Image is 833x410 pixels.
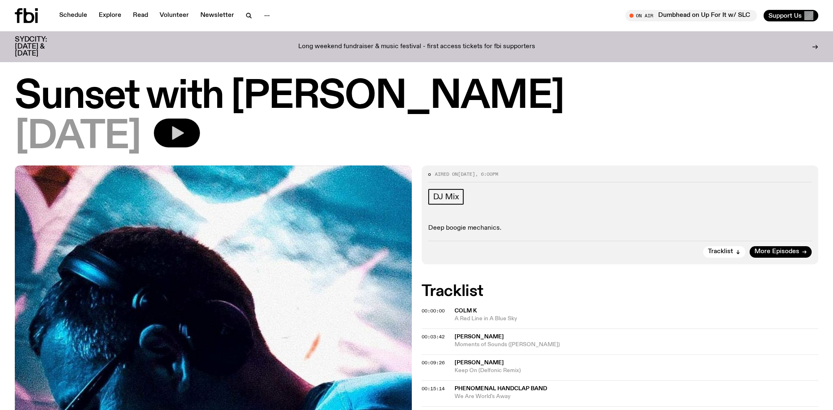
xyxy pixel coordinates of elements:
span: A Red Line in A Blue Sky [455,315,819,323]
a: Volunteer [155,10,194,21]
button: 00:09:26 [422,361,445,365]
p: Deep boogie mechanics. [428,224,812,232]
a: Explore [94,10,126,21]
h1: Sunset with [PERSON_NAME] [15,78,818,115]
button: On AirDumbhead on Up For It w/ SLC [625,10,757,21]
span: DJ Mix [433,192,459,201]
span: Phenomenal Handclap band [455,386,547,391]
span: 00:03:42 [422,333,445,340]
span: Colm K [455,308,477,314]
h3: SYDCITY: [DATE] & [DATE] [15,36,67,57]
span: Aired on [435,171,458,177]
span: [DATE] [15,119,141,156]
span: Support Us [768,12,802,19]
a: DJ Mix [428,189,464,205]
button: Tracklist [703,246,745,258]
h2: Tracklist [422,284,819,299]
span: Tracklist [708,249,733,255]
button: 00:15:14 [422,387,445,391]
p: Long weekend fundraiser & music festival - first access tickets for fbi supporters [298,43,535,51]
a: More Episodes [749,246,812,258]
span: 00:15:14 [422,385,445,392]
button: 00:03:42 [422,335,445,339]
span: 00:00:00 [422,307,445,314]
button: 00:00:00 [422,309,445,313]
span: 00:09:26 [422,359,445,366]
span: We Are World's Away [455,393,819,401]
a: Read [128,10,153,21]
a: Newsletter [195,10,239,21]
span: Keep On (Delfonic Remix) [455,367,819,375]
a: Schedule [54,10,92,21]
span: [PERSON_NAME] [455,360,504,366]
span: [PERSON_NAME] [455,334,504,340]
span: [DATE] [458,171,475,177]
span: More Episodes [754,249,799,255]
button: Support Us [763,10,818,21]
span: , 6:00pm [475,171,498,177]
span: Moments of Sounds ([PERSON_NAME]) [455,341,819,349]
